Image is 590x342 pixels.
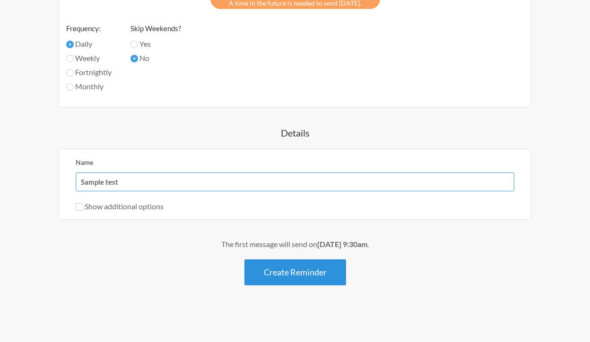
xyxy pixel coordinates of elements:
[28,126,562,139] h4: Details
[66,23,112,34] label: Frequency:
[317,239,367,248] strong: [DATE] 9:30am
[66,81,112,92] label: Monthly
[66,38,112,50] label: Daily
[66,41,74,48] input: Daily
[66,69,74,77] input: Fortnightly
[66,55,74,62] input: Weekly
[28,239,562,250] div: The first message will send on .
[244,259,346,285] button: Create Reminder
[130,52,181,64] label: No
[76,203,83,211] input: Show additional options
[66,83,74,91] input: Monthly
[76,172,514,191] input: We suggest a 2 to 4 word name
[76,158,93,166] label: Name
[130,41,138,48] input: Yes
[130,55,138,62] input: No
[66,52,112,64] label: Weekly
[130,38,181,50] label: Yes
[66,67,112,78] label: Fortnightly
[76,202,164,211] label: Show additional options
[130,23,181,34] label: Skip Weekends?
